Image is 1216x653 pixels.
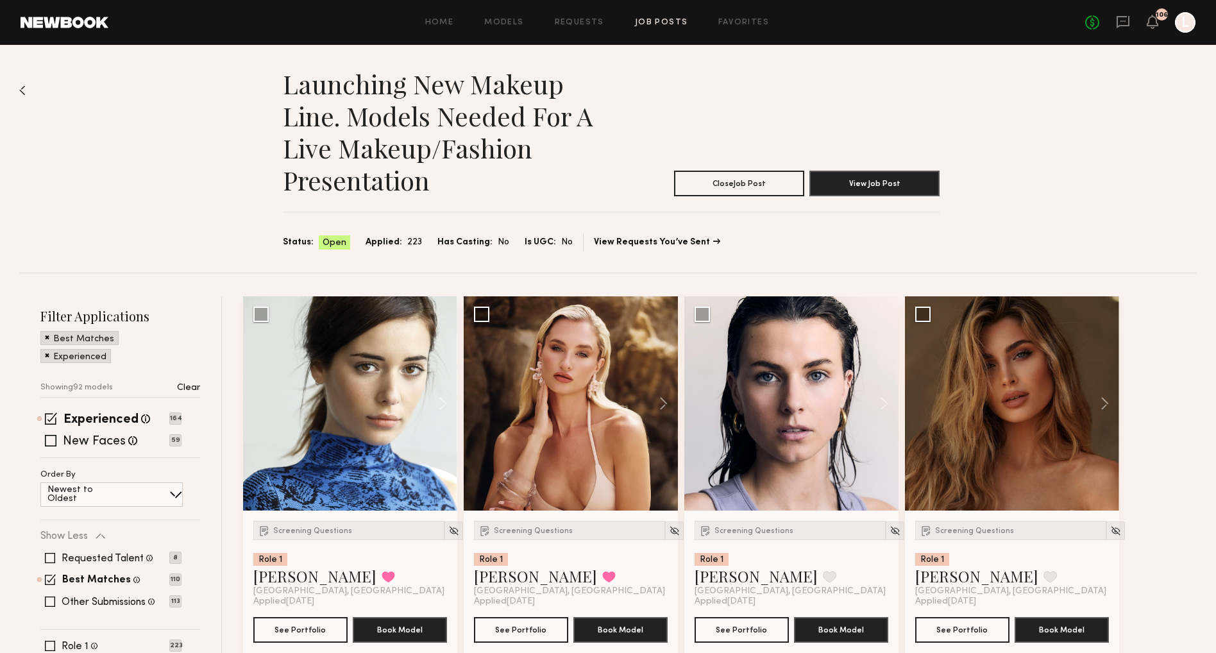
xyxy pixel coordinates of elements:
a: Book Model [353,623,447,634]
a: Book Model [794,623,888,634]
button: Book Model [573,617,668,643]
p: 110 [169,573,182,586]
span: [GEOGRAPHIC_DATA], [GEOGRAPHIC_DATA] [695,586,886,597]
span: [GEOGRAPHIC_DATA], [GEOGRAPHIC_DATA] [253,586,444,597]
label: Best Matches [62,575,131,586]
label: Other Submissions [62,597,146,607]
button: CloseJob Post [674,171,804,196]
span: Screening Questions [714,527,793,535]
span: No [498,235,509,250]
p: Order By [40,471,76,479]
img: Back to previous page [19,85,26,96]
button: See Portfolio [253,617,348,643]
div: 106 [1156,12,1168,19]
h2: Filter Applications [40,307,200,325]
span: No [561,235,573,250]
img: Submission Icon [920,524,933,537]
p: 113 [169,595,182,607]
a: [PERSON_NAME] [253,566,376,586]
img: Unhide Model [448,525,459,536]
button: See Portfolio [915,617,1009,643]
span: Open [323,237,346,250]
p: 59 [169,434,182,446]
label: Experienced [63,414,139,427]
a: View Requests You’ve Sent [594,238,720,247]
h1: Launching new makeup line. Models needed for a live makeup/fashion presentation [283,68,611,196]
span: Is UGC: [525,235,556,250]
a: Models [484,19,523,27]
div: Role 1 [695,553,729,566]
label: Requested Talent [62,554,144,564]
a: Book Model [573,623,668,634]
div: Applied [DATE] [253,597,447,607]
label: New Faces [63,436,126,448]
a: L [1175,12,1195,33]
button: Book Model [1015,617,1109,643]
div: Role 1 [474,553,508,566]
button: Book Model [353,617,447,643]
label: Role 1 [62,641,89,652]
a: [PERSON_NAME] [915,566,1038,586]
span: Screening Questions [935,527,1014,535]
div: Applied [DATE] [474,597,668,607]
span: Has Casting: [437,235,493,250]
a: Home [425,19,454,27]
a: Favorites [718,19,769,27]
span: 223 [407,235,422,250]
div: Applied [DATE] [695,597,888,607]
span: [GEOGRAPHIC_DATA], [GEOGRAPHIC_DATA] [915,586,1106,597]
img: Unhide Model [669,525,680,536]
a: [PERSON_NAME] [695,566,818,586]
div: Role 1 [253,553,287,566]
div: Role 1 [915,553,949,566]
span: [GEOGRAPHIC_DATA], [GEOGRAPHIC_DATA] [474,586,665,597]
img: Submission Icon [478,524,491,537]
p: Clear [177,384,200,393]
div: Applied [DATE] [915,597,1109,607]
img: Unhide Model [890,525,900,536]
button: See Portfolio [695,617,789,643]
p: Newest to Oldest [47,486,124,504]
img: Unhide Model [1110,525,1121,536]
span: Applied: [366,235,402,250]
span: Screening Questions [494,527,573,535]
a: Requests [555,19,604,27]
button: View Job Post [809,171,940,196]
span: Screening Questions [273,527,352,535]
p: Show Less [40,531,88,541]
a: Book Model [1015,623,1109,634]
p: 223 [169,640,182,652]
button: See Portfolio [474,617,568,643]
p: 164 [169,412,182,425]
a: [PERSON_NAME] [474,566,597,586]
img: Submission Icon [258,524,271,537]
p: Showing 92 models [40,384,113,392]
img: Submission Icon [699,524,712,537]
p: 8 [169,552,182,564]
p: Best Matches [53,335,114,344]
a: Job Posts [635,19,688,27]
button: Book Model [794,617,888,643]
p: Experienced [53,353,106,362]
span: Status: [283,235,314,250]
